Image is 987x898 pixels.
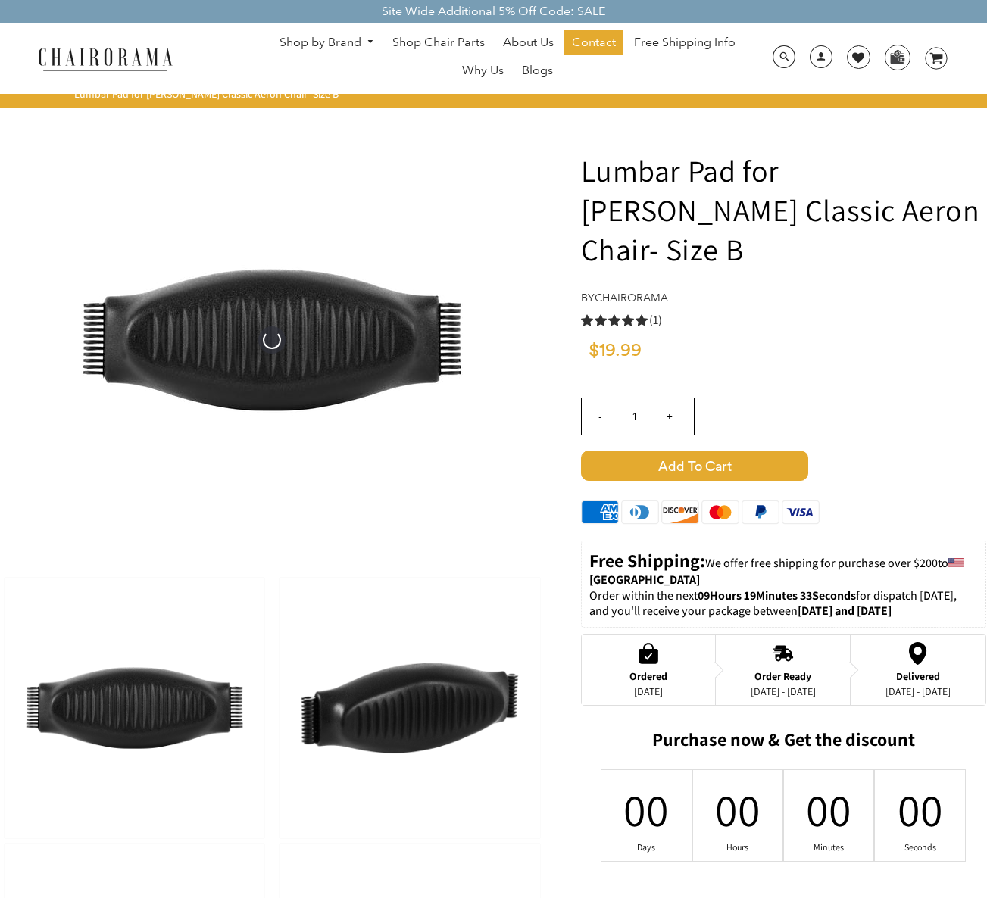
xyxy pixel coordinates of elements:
[392,35,485,51] span: Shop Chair Parts
[503,35,554,51] span: About Us
[589,548,705,572] strong: Free Shipping:
[522,63,553,79] span: Blogs
[280,578,539,838] img: Lumbar Pad for Herman Miller Classic Aeron Chair- Size B - chairorama
[581,728,986,758] h2: Purchase now & Get the discount
[595,291,668,304] a: chairorama
[45,113,499,567] img: Lumbar Pad for Herman Miller Classic Aeron Chair- Size B - chairorama
[454,58,511,83] a: Why Us
[819,841,839,853] div: Minutes
[514,58,561,83] a: Blogs
[751,685,816,697] div: [DATE] - [DATE]
[572,35,616,51] span: Contact
[30,45,181,72] img: chairorama
[5,578,264,838] img: Lumbar Pad for Herman Miller Classic Aeron Chair- Size B - chairorama
[885,670,951,682] div: Delivered
[885,45,909,68] img: WhatsApp_Image_2024-07-12_at_16.23.01.webp
[589,549,978,588] p: to
[885,685,951,697] div: [DATE] - [DATE]
[589,341,642,360] span: $19.99
[45,331,499,347] a: Lumbar Pad for Herman Miller Classic Aeron Chair- Size B - chairorama
[581,312,986,328] a: 5.0 rating (1 votes)
[910,780,930,839] div: 00
[637,841,657,853] div: Days
[705,555,938,571] span: We offer free shipping for purchase over $200
[581,451,808,481] span: Add to Cart
[634,35,736,51] span: Free Shipping Info
[910,841,930,853] div: Seconds
[581,151,986,269] h1: Lumbar Pad for [PERSON_NAME] Classic Aeron Chair- Size B
[728,841,748,853] div: Hours
[637,780,657,839] div: 00
[245,30,770,86] nav: DesktopNavigation
[798,603,892,619] strong: [DATE] and [DATE]
[272,31,383,55] a: Shop by Brand
[462,63,504,79] span: Why Us
[819,780,839,839] div: 00
[495,30,561,55] a: About Us
[564,30,623,55] a: Contact
[581,451,986,481] button: Add to Cart
[698,588,856,603] span: 09Hours 19Minutes 33Seconds
[582,398,618,435] input: -
[751,670,816,682] div: Order Ready
[385,30,492,55] a: Shop Chair Parts
[728,780,748,839] div: 00
[589,588,978,620] p: Order within the next for dispatch [DATE], and you'll receive your package between
[589,572,700,588] strong: [GEOGRAPHIC_DATA]
[581,292,986,304] h4: by
[626,30,743,55] a: Free Shipping Info
[629,670,667,682] div: Ordered
[649,313,662,329] span: (1)
[651,398,688,435] input: +
[629,685,667,697] div: [DATE]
